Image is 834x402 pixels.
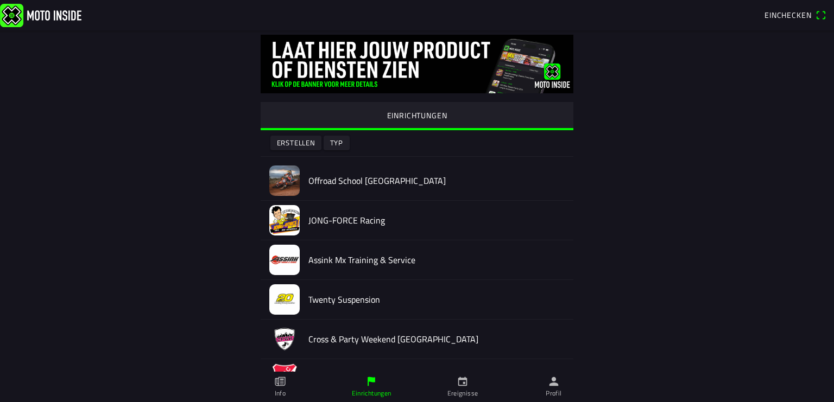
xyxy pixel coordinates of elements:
ion-label: Profil [546,388,561,398]
span: Einchecken [764,9,811,21]
img: VO4gprahLP017EXKpe6ESAQbuC99gJKaIARkKhXp.png [269,363,300,394]
img: E28A0825-340D-40E8-AD27-BA32E2B38A03.JPG [269,284,300,315]
ion-label: Info [275,388,286,398]
ion-icon: flag [365,375,377,387]
h2: Offroad School [GEOGRAPHIC_DATA] [308,176,565,186]
img: gq2TelBLMmpi4fWFHNg00ygdNTGbkoIX0dQjbKR7.jpg [261,35,573,93]
ion-icon: calendar [457,375,469,387]
a: Eincheckenqr scanner [759,7,832,24]
img: CSHL7vcYoxxWhqJ5bhrFgmiQh5Ref4KWvAJxvDmg.jpeg [269,245,300,275]
img: utwydIkXO6iqQ2XGGU3D2NIaMkjkIFRmnTiSdP3A.png [269,324,300,354]
ion-icon: paper [274,375,286,387]
h2: Assink Mx Training & Service [308,255,565,265]
ion-icon: person [548,375,560,387]
ion-button: Typ [324,136,350,150]
ion-segment-button: EINRICHTUNGEN [261,102,573,130]
h2: Cross & Party Weekend [GEOGRAPHIC_DATA] [308,334,565,344]
h2: JONG-FORCE Racing [308,215,565,226]
ion-label: Einrichtungen [352,388,391,398]
h2: Twenty Suspension [308,295,565,305]
img: qOyWR61f7bTefjljIpDNPi1JCfQ5CDNhxi13UEDN.jpeg [269,205,300,235]
ion-label: Ereignisse [447,388,478,398]
img: IzBeqtgPWwyJZEiSaAjdHNtVB5kVjyCwpkpXZaio.webp [269,165,300,196]
ion-text: Erstellen [277,139,315,146]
